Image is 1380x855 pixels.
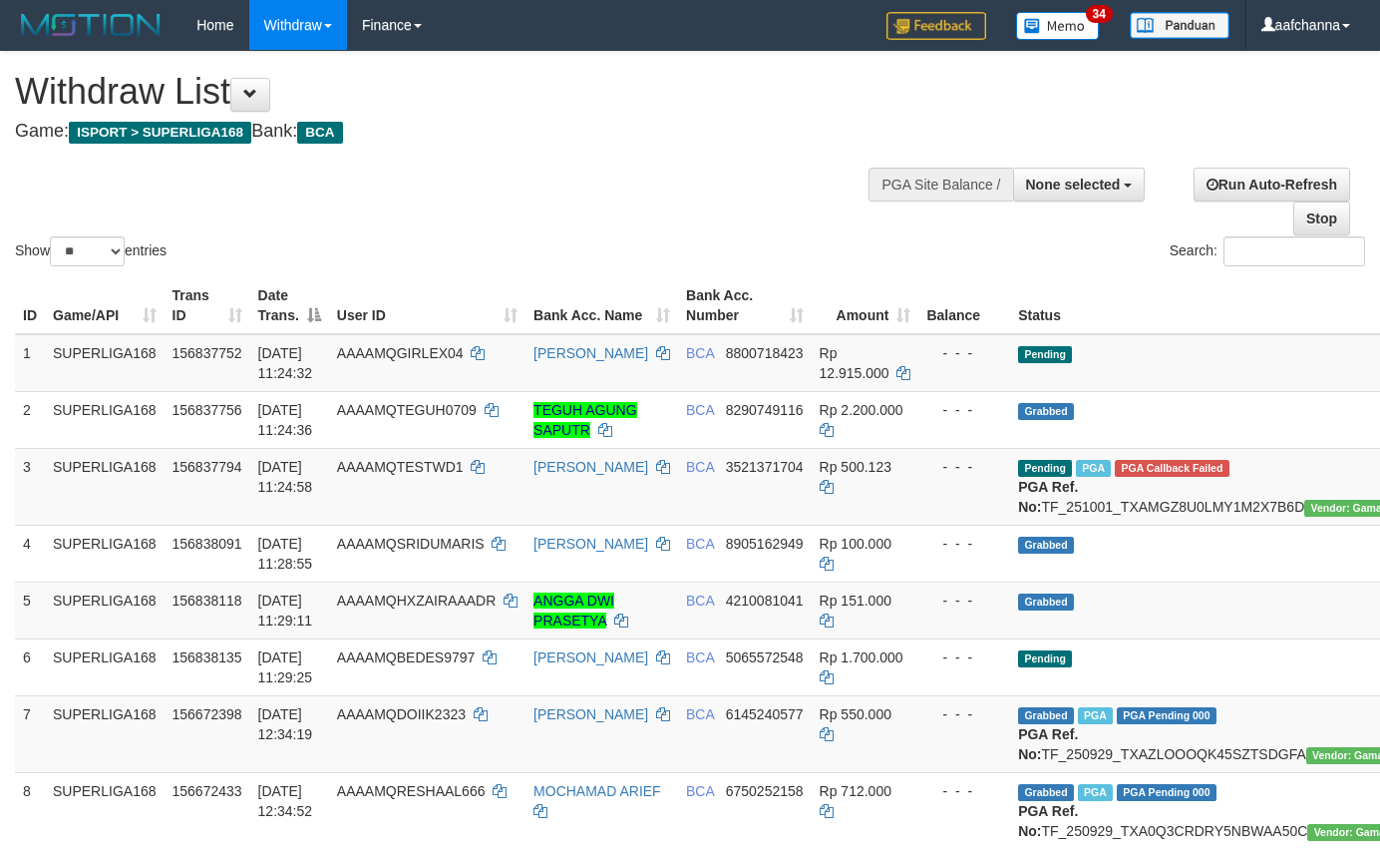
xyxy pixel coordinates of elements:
a: TEGUH AGUNG SAPUTR [533,402,636,438]
span: AAAAMQBEDES9797 [337,649,476,665]
span: Copy 8905162949 to clipboard [726,536,804,552]
span: Pending [1018,460,1072,477]
td: SUPERLIGA168 [45,448,165,525]
th: Trans ID: activate to sort column ascending [165,277,250,334]
select: Showentries [50,236,125,266]
div: - - - [926,647,1002,667]
div: - - - [926,781,1002,801]
span: BCA [686,536,714,552]
span: Copy 8800718423 to clipboard [726,345,804,361]
span: Pending [1018,650,1072,667]
span: AAAAMQGIRLEX04 [337,345,464,361]
span: [DATE] 11:24:58 [258,459,313,495]
label: Search: [1170,236,1365,266]
span: Marked by aafsoycanthlai [1078,707,1113,724]
span: Rp 550.000 [820,706,891,722]
span: Copy 5065572548 to clipboard [726,649,804,665]
span: PGA Pending [1117,784,1216,801]
th: ID [15,277,45,334]
span: Grabbed [1018,594,1074,611]
span: Rp 1.700.000 [820,649,903,665]
span: [DATE] 11:29:11 [258,593,313,629]
span: Rp 2.200.000 [820,402,903,418]
span: Copy 6750252158 to clipboard [726,783,804,799]
div: - - - [926,457,1002,477]
td: 2 [15,391,45,448]
span: BCA [686,593,714,609]
th: Amount: activate to sort column ascending [812,277,919,334]
td: 6 [15,639,45,695]
img: panduan.png [1130,12,1229,39]
td: 7 [15,695,45,772]
span: 34 [1086,5,1113,23]
img: MOTION_logo.png [15,10,167,40]
span: Rp 712.000 [820,783,891,799]
span: BCA [686,706,714,722]
span: Rp 12.915.000 [820,345,889,381]
span: 156838118 [172,593,242,609]
span: 156672433 [172,783,242,799]
span: Copy 6145240577 to clipboard [726,706,804,722]
b: PGA Ref. No: [1018,803,1078,839]
span: Grabbed [1018,537,1074,554]
div: - - - [926,591,1002,611]
span: Marked by aafmaleo [1076,460,1111,477]
td: 8 [15,772,45,849]
a: [PERSON_NAME] [533,459,648,475]
span: Grabbed [1018,403,1074,420]
td: SUPERLIGA168 [45,772,165,849]
span: Grabbed [1018,784,1074,801]
span: Copy 3521371704 to clipboard [726,459,804,475]
th: Bank Acc. Number: activate to sort column ascending [678,277,812,334]
span: AAAAMQTESTWD1 [337,459,464,475]
td: SUPERLIGA168 [45,525,165,582]
div: - - - [926,343,1002,363]
span: BCA [686,459,714,475]
label: Show entries [15,236,167,266]
span: PGA Pending [1117,707,1216,724]
span: BCA [686,402,714,418]
a: Run Auto-Refresh [1194,168,1350,202]
span: [DATE] 11:28:55 [258,536,313,572]
button: None selected [1013,168,1146,202]
h1: Withdraw List [15,72,900,112]
span: BCA [686,783,714,799]
a: [PERSON_NAME] [533,345,648,361]
span: 156837794 [172,459,242,475]
span: Rp 500.123 [820,459,891,475]
span: PGA Error [1115,460,1228,477]
td: 5 [15,582,45,639]
span: Pending [1018,346,1072,363]
th: Balance [918,277,1010,334]
span: 156838091 [172,536,242,552]
div: PGA Site Balance / [868,168,1012,202]
input: Search: [1223,236,1365,266]
span: BCA [297,122,342,144]
span: 156837756 [172,402,242,418]
td: SUPERLIGA168 [45,582,165,639]
span: 156672398 [172,706,242,722]
td: SUPERLIGA168 [45,391,165,448]
td: SUPERLIGA168 [45,639,165,695]
td: 4 [15,525,45,582]
span: Rp 100.000 [820,536,891,552]
span: BCA [686,649,714,665]
span: Marked by aafsoycanthlai [1078,784,1113,801]
td: 1 [15,334,45,392]
span: [DATE] 11:24:32 [258,345,313,381]
span: AAAAMQDOIIK2323 [337,706,466,722]
b: PGA Ref. No: [1018,726,1078,762]
span: BCA [686,345,714,361]
span: AAAAMQRESHAAL666 [337,783,486,799]
span: AAAAMQTEGUH0709 [337,402,477,418]
span: 156837752 [172,345,242,361]
a: [PERSON_NAME] [533,536,648,552]
b: PGA Ref. No: [1018,479,1078,515]
th: User ID: activate to sort column ascending [329,277,525,334]
div: - - - [926,704,1002,724]
div: - - - [926,400,1002,420]
span: [DATE] 11:24:36 [258,402,313,438]
a: ANGGA DWI PRASETYA [533,593,614,629]
span: Copy 8290749116 to clipboard [726,402,804,418]
a: Stop [1293,202,1350,235]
